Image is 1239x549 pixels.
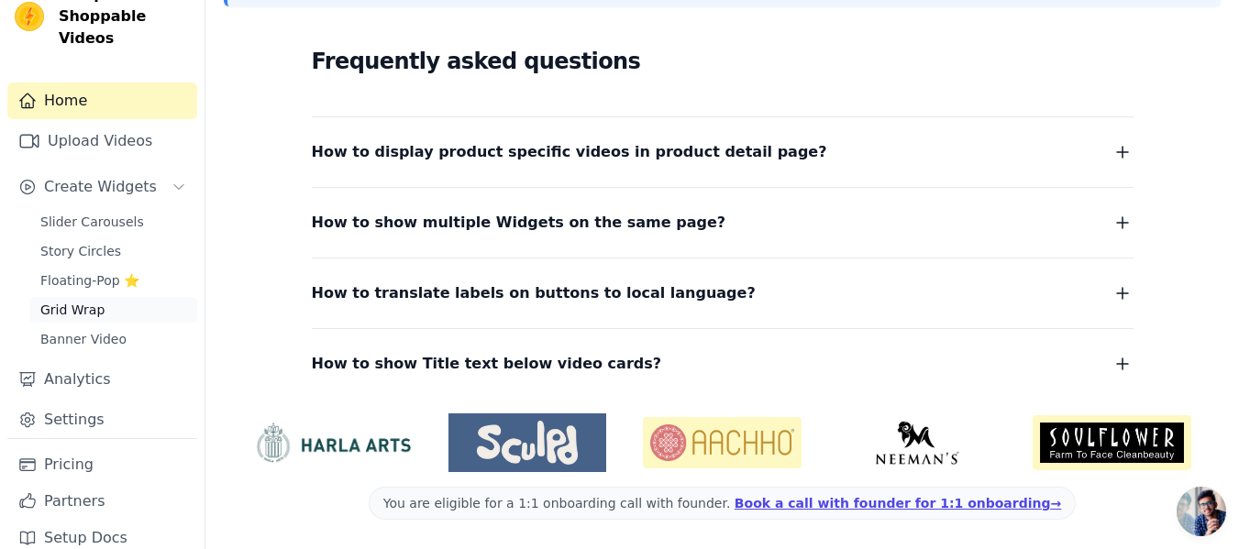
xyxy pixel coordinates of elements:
img: HarlaArts [253,422,412,464]
span: How to display product specific videos in product detail page? [312,139,827,165]
span: Banner Video [40,330,127,348]
a: Floating-Pop ⭐ [29,268,197,293]
button: How to display product specific videos in product detail page? [312,139,1134,165]
span: How to show multiple Widgets on the same page? [312,210,726,236]
a: Upload Videos [7,123,197,159]
span: Create Widgets [44,176,157,198]
a: Home [7,82,197,119]
span: Slider Carousels [40,213,144,231]
h2: Frequently asked questions [312,43,1134,80]
a: Banner Video [29,326,197,352]
a: Story Circles [29,238,197,264]
img: Soulflower [1033,415,1191,469]
a: Book a call with founder for 1:1 onboarding [735,496,1061,511]
button: How to show Title text below video cards? [312,351,1134,377]
span: Story Circles [40,242,121,260]
button: How to translate labels on buttons to local language? [312,280,1134,306]
a: Slider Carousels [29,209,197,235]
a: Grid Wrap [29,297,197,323]
a: Partners [7,483,197,520]
a: Pricing [7,446,197,483]
button: How to show multiple Widgets on the same page? [312,210,1134,236]
span: How to translate labels on buttons to local language? [312,280,756,306]
a: Analytics [7,361,197,398]
img: Aachho [643,417,802,468]
span: How to show Title text below video cards? [312,351,662,377]
div: Open chat [1177,487,1226,536]
button: Create Widgets [7,169,197,205]
span: Grid Wrap [40,301,105,319]
img: Neeman's [838,421,997,465]
a: Settings [7,401,197,438]
img: Sculpd US [448,421,607,465]
span: Floating-Pop ⭐ [40,271,139,290]
img: Vizup [15,2,44,31]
